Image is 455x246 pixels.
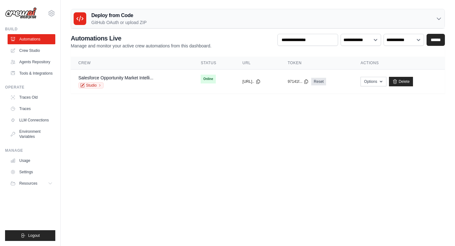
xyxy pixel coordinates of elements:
a: Studio [78,82,104,89]
a: Settings [8,167,55,177]
button: Resources [8,178,55,188]
button: Logout [5,230,55,241]
a: Traces Old [8,92,55,102]
span: Logout [28,233,40,238]
th: Status [193,57,235,70]
a: Traces [8,104,55,114]
th: URL [235,57,280,70]
a: Reset [311,78,326,85]
a: Delete [389,77,413,86]
th: Token [280,57,353,70]
p: Manage and monitor your active crew automations from this dashboard. [71,43,211,49]
a: Automations [8,34,55,44]
a: Tools & Integrations [8,68,55,78]
div: Manage [5,148,55,153]
a: Salesforce Opportunity Market Intelli... [78,75,153,80]
span: Online [201,75,215,83]
a: LLM Connections [8,115,55,125]
span: Resources [19,181,37,186]
a: Agents Repository [8,57,55,67]
img: Logo [5,7,37,19]
p: GitHub OAuth or upload ZIP [91,19,147,26]
h3: Deploy from Code [91,12,147,19]
a: Environment Variables [8,126,55,142]
th: Actions [353,57,445,70]
h2: Automations Live [71,34,211,43]
th: Crew [71,57,193,70]
div: Build [5,27,55,32]
div: Operate [5,85,55,90]
a: Usage [8,156,55,166]
button: 97141f... [288,79,309,84]
button: Options [361,77,386,86]
a: Crew Studio [8,46,55,56]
